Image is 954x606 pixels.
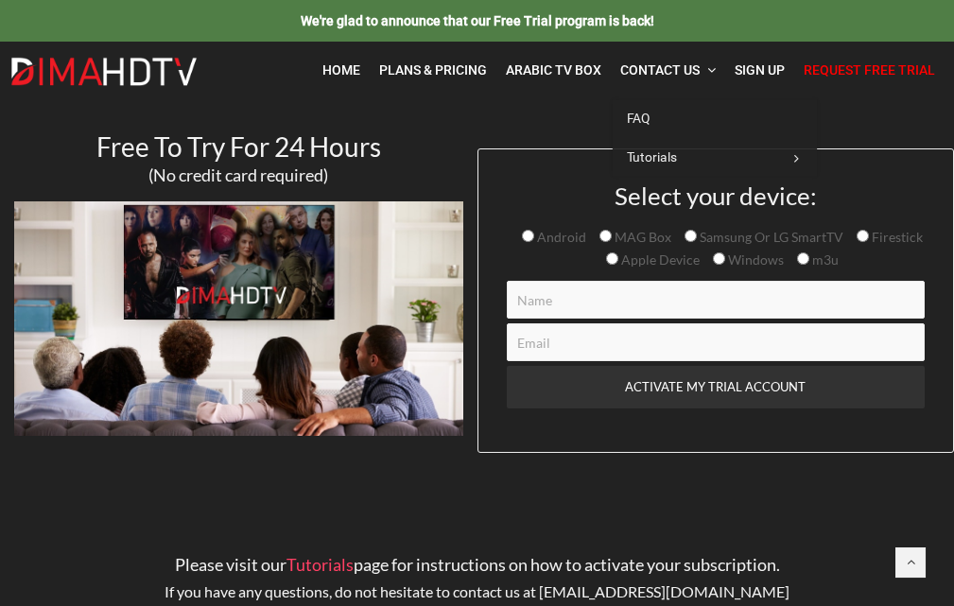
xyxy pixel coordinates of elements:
span: Home [322,62,360,78]
span: Please visit our page for instructions on how to activate your subscription. [175,554,780,575]
a: We're glad to announce that our Free Trial program is back! [301,12,654,28]
span: Sign Up [735,62,785,78]
span: Plans & Pricing [379,62,487,78]
span: Arabic TV Box [506,62,601,78]
a: Back to top [895,547,926,578]
input: Samsung Or LG SmartTV [685,230,697,242]
input: m3u [797,252,809,265]
input: Apple Device [606,252,618,265]
a: Home [313,51,370,90]
input: Name [507,281,926,319]
input: Android [522,230,534,242]
span: Firestick [869,229,923,245]
span: Android [534,229,586,245]
span: Samsung Or LG SmartTV [697,229,843,245]
span: Contact Us [620,62,700,78]
a: Plans & Pricing [370,51,496,90]
a: Contact Us [611,51,725,90]
span: m3u [809,251,839,268]
a: Request Free Trial [794,51,945,90]
span: If you have any questions, do not hesitate to contact us at [EMAIL_ADDRESS][DOMAIN_NAME] [165,582,789,600]
input: Windows [713,252,725,265]
input: MAG Box [599,230,612,242]
span: (No credit card required) [148,164,328,185]
a: Arabic TV Box [496,51,611,90]
a: Sign Up [725,51,794,90]
form: Contact form [493,182,940,452]
img: Dima HDTV [9,57,199,87]
input: ACTIVATE MY TRIAL ACCOUNT [507,366,926,408]
span: Request Free Trial [804,62,935,78]
span: Windows [725,251,784,268]
span: We're glad to announce that our Free Trial program is back! [301,13,654,28]
span: Select your device: [615,181,817,211]
span: Free To Try For 24 Hours [96,130,381,163]
span: Apple Device [618,251,700,268]
a: Tutorials [286,554,354,575]
span: MAG Box [612,229,671,245]
input: Email [507,323,926,361]
input: Firestick [857,230,869,242]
